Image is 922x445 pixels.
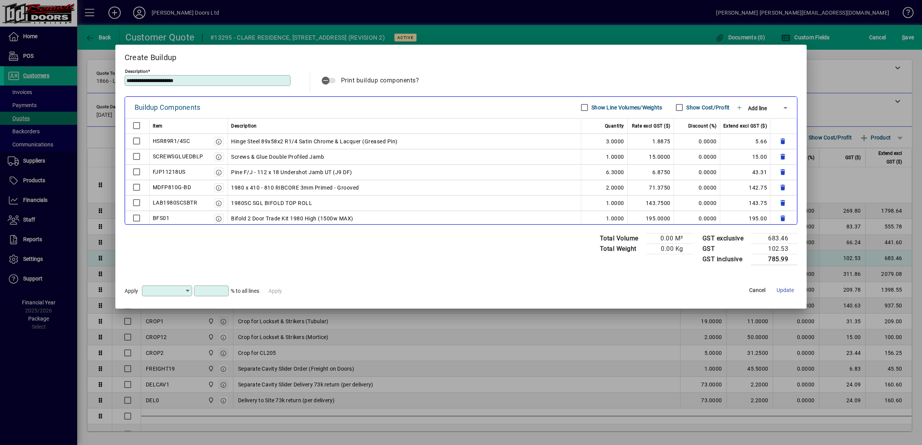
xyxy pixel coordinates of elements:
td: GST [699,243,751,254]
span: Quantity [605,121,624,131]
button: Cancel [745,283,770,297]
span: Rate excl GST ($) [632,121,670,131]
label: Show Line Volumes/Weights [590,104,662,111]
div: 71.3750 [631,183,670,192]
mat-label: Description [125,68,148,74]
span: % to all lines [231,288,259,294]
td: Total Weight [596,243,646,254]
span: Add line [748,105,767,111]
td: 2.0000 [581,180,628,195]
td: Total Volume [596,233,646,243]
div: 195.0000 [631,214,670,223]
td: Bifold 2 Door Trade Kit 1980 High (1500w MAX) [228,211,581,226]
div: 6.8750 [631,168,670,177]
label: Show Cost/Profit [685,104,729,111]
td: 15.00 [720,149,771,165]
td: 5.66 [720,134,771,149]
td: GST exclusive [699,233,751,243]
td: 102.53 [751,243,797,254]
td: 1980SC SGL BIFOLD TOP ROLL [228,195,581,211]
td: 1.0000 [581,195,628,211]
span: Description [231,121,257,131]
td: 143.75 [720,195,771,211]
div: Buildup Components [135,101,201,114]
td: 0.0000 [674,180,720,195]
td: 0.0000 [674,149,720,165]
td: 0.0000 [674,165,720,180]
td: Pine F/J - 112 x 18 Undershot Jamb UT (J9 DF) [228,165,581,180]
td: 683.46 [751,233,797,243]
span: Discount (%) [688,121,717,131]
div: 15.0000 [631,152,670,161]
span: Cancel [749,286,765,294]
td: 0.0000 [674,195,720,211]
div: FJP11218US [153,167,186,176]
td: 195.00 [720,211,771,226]
td: 142.75 [720,180,771,195]
div: 1.8875 [631,137,670,146]
td: 1.0000 [581,149,628,165]
td: Hinge Steel 89x58x2 R1/4 Satin Chrome & Lacquer (Greased Pin) [228,134,581,149]
div: MDFP810G-BD [153,183,191,192]
td: 0.0000 [674,134,720,149]
td: 1.0000 [581,211,628,226]
div: HSR89R1/4SC [153,136,190,146]
td: 0.00 M³ [646,233,692,243]
div: BFS01 [153,213,170,223]
span: Item [153,121,163,131]
button: Update [773,283,797,297]
h2: Create Buildup [115,45,807,67]
td: 0.00 Kg [646,243,692,254]
div: 143.7500 [631,198,670,208]
td: 43.31 [720,165,771,180]
td: 1980 x 410 - 810 RIBCORE 3mm Primed - Grooved [228,180,581,195]
span: Extend excl GST ($) [723,121,767,131]
td: 6.3000 [581,165,628,180]
span: Print buildup components? [341,77,419,84]
td: 0.0000 [674,211,720,226]
td: 785.99 [751,254,797,265]
span: Apply [125,288,138,294]
td: GST inclusive [699,254,751,265]
div: SCREWSGLUEDBLP [153,152,203,161]
td: 3.0000 [581,134,628,149]
div: LAB1980SCSBTR [153,198,198,207]
span: Update [777,286,794,294]
td: Screws & Glue Double Profiled Jamb [228,149,581,165]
